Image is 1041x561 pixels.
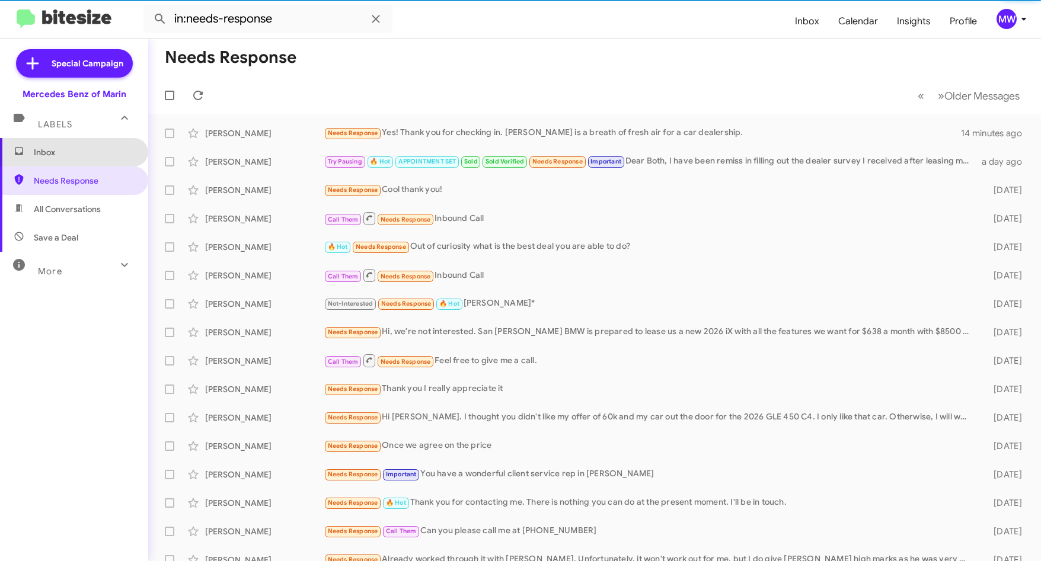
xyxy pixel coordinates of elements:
span: Needs Response [532,158,583,165]
div: [PERSON_NAME] [205,127,324,139]
div: Can you please call me at [PHONE_NUMBER] [324,524,976,538]
button: Next [931,84,1027,108]
span: All Conversations [34,203,101,215]
div: Inbound Call [324,211,976,226]
div: [PERSON_NAME] [205,440,324,452]
span: Special Campaign [52,57,123,69]
div: a day ago [976,156,1032,168]
div: [PERSON_NAME] [205,241,324,253]
a: Special Campaign [16,49,133,78]
div: [PERSON_NAME] [205,412,324,424]
div: Yes! Thank you for checking in. [PERSON_NAME] is a breath of fresh air for a car dealership. [324,126,961,140]
div: [DATE] [976,241,1032,253]
div: Dear Both, I have been remiss in filling out the dealer survey I received after leasing my new ca... [324,155,976,168]
span: Needs Response [328,328,378,336]
span: « [918,88,924,103]
div: [PERSON_NAME] [205,497,324,509]
div: [DATE] [976,440,1032,452]
span: Sold [464,158,478,165]
span: Needs Response [328,385,378,393]
span: Needs Response [356,243,406,251]
div: [DATE] [976,298,1032,310]
span: Important [386,470,417,478]
span: » [938,88,944,103]
div: You have a wonderful client service rep in [PERSON_NAME] [324,467,976,481]
div: [PERSON_NAME] [205,326,324,338]
div: [PERSON_NAME] [205,213,324,225]
div: [DATE] [976,213,1032,225]
div: [DATE] [976,326,1032,338]
div: Mercedes Benz of Marin [23,88,126,100]
div: Thank you I really appreciate it [324,382,976,396]
a: Inbox [785,4,829,39]
div: [PERSON_NAME]* [324,297,976,310]
span: Needs Response [328,470,378,478]
span: Needs Response [328,413,378,421]
span: Older Messages [944,89,1020,102]
button: MW [986,9,1028,29]
span: Needs Response [328,186,378,194]
span: Save a Deal [34,232,78,243]
a: Calendar [829,4,887,39]
span: Call Them [328,273,359,280]
div: [DATE] [976,497,1032,509]
div: [DATE] [976,525,1032,537]
span: 🔥 Hot [328,243,348,251]
span: 🔥 Hot [386,499,406,506]
span: Needs Response [381,300,432,307]
nav: Page navigation example [911,84,1027,108]
span: Needs Response [34,175,135,187]
div: [DATE] [976,412,1032,424]
span: Needs Response [328,499,378,506]
div: [PERSON_NAME] [205,355,324,367]
span: Sold Verified [486,158,525,165]
div: [PERSON_NAME] [205,270,324,281]
span: Call Them [328,216,359,223]
h1: Needs Response [165,48,296,67]
span: Needs Response [328,129,378,137]
div: [PERSON_NAME] [205,184,324,196]
div: [PERSON_NAME] [205,298,324,310]
span: Labels [38,119,72,130]
div: [PERSON_NAME] [205,383,324,395]
div: Cool thank you! [324,183,976,197]
div: [PERSON_NAME] [205,525,324,537]
span: Call Them [386,527,417,535]
span: Try Pausing [328,158,362,165]
a: Profile [940,4,986,39]
div: [DATE] [976,383,1032,395]
div: [DATE] [976,184,1032,196]
div: 14 minutes ago [961,127,1032,139]
div: Inbound Call [324,268,976,283]
span: Call Them [328,358,359,366]
div: Out of curiosity what is the best deal you are able to do? [324,240,976,254]
div: [PERSON_NAME] [205,156,324,168]
input: Search [143,5,392,33]
span: Needs Response [328,527,378,535]
span: More [38,266,62,277]
a: Insights [887,4,940,39]
span: Needs Response [381,216,431,223]
span: Important [590,158,621,165]
span: 🔥 Hot [370,158,390,165]
div: Feel free to give me a call. [324,353,976,368]
button: Previous [911,84,931,108]
div: Hi [PERSON_NAME]. I thought you didn't like my offer of 60k and my car out the door for the 2026 ... [324,411,976,424]
div: Once we agree on the price [324,439,976,453]
span: APPOINTMENT SET [398,158,456,165]
span: Inbox [34,146,135,158]
div: [PERSON_NAME] [205,469,324,480]
div: MW [997,9,1017,29]
div: Thank you for contacting me. There is nothing you can do at the present moment. I'll be in touch. [324,496,976,509]
span: Not-Interested [328,300,373,307]
span: 🔥 Hot [439,300,459,307]
div: [DATE] [976,355,1032,367]
div: [DATE] [976,270,1032,281]
span: Needs Response [381,358,431,366]
span: Needs Response [328,442,378,450]
div: [DATE] [976,469,1032,480]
